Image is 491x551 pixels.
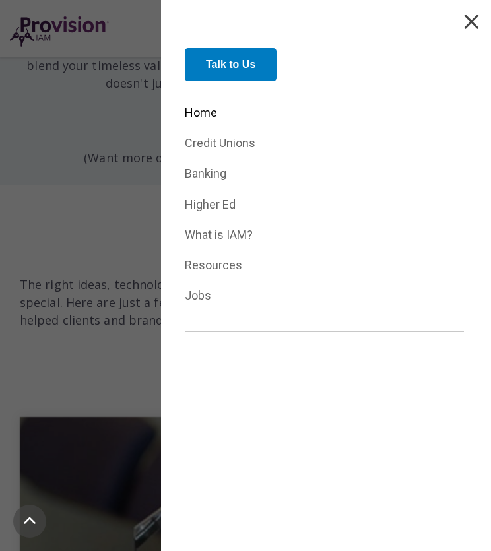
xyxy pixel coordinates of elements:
[185,224,465,245] a: What is IAM?
[185,48,277,81] a: Talk to Us
[20,276,441,328] span: The right ideas, technology, execution, and people can create something special. Here are just a ...
[462,12,481,24] button: Toggle Side Menu
[185,286,465,306] a: Jobs
[10,16,109,47] img: ProvisionIAM-Logo-Purple
[206,59,255,70] strong: Talk to Us
[185,133,465,154] a: Credit Unions
[185,194,465,214] a: Higher Ed
[20,218,471,240] h2: Case Studies
[185,164,465,184] a: Banking
[185,255,465,275] a: Resources
[185,103,465,123] a: Home
[185,103,465,332] nav: menu
[20,149,471,167] p: (Want more details? Visit our page.)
